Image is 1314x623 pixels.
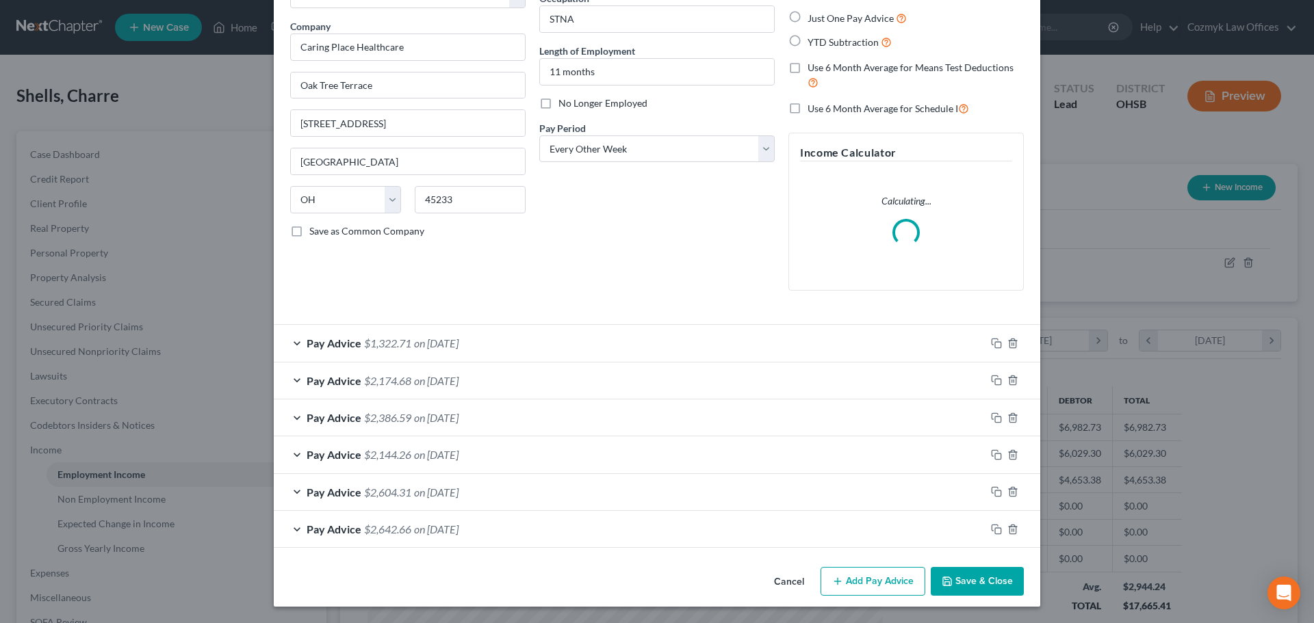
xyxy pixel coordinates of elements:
span: Pay Advice [307,336,361,349]
span: No Longer Employed [558,97,647,109]
button: Cancel [763,568,815,596]
label: Length of Employment [539,44,635,58]
span: $2,604.31 [364,486,411,499]
input: Enter address... [291,72,525,98]
span: on [DATE] [414,374,459,387]
input: ex: 2 years [540,59,774,85]
span: Just One Pay Advice [808,12,894,24]
span: Pay Advice [307,374,361,387]
span: YTD Subtraction [808,36,879,48]
span: Pay Period [539,122,586,134]
span: Company [290,21,331,32]
input: Unit, Suite, etc... [291,110,525,136]
span: $1,322.71 [364,336,411,349]
input: Enter city... [291,148,525,174]
span: Pay Advice [307,448,361,461]
span: on [DATE] [414,411,459,424]
input: -- [540,6,774,32]
span: $2,386.59 [364,411,411,424]
span: on [DATE] [414,522,459,535]
span: $2,642.66 [364,522,411,535]
button: Add Pay Advice [821,567,925,596]
span: Pay Advice [307,522,361,535]
div: Open Intercom Messenger [1267,576,1300,609]
span: $2,174.68 [364,374,411,387]
button: Save & Close [931,567,1024,596]
span: $2,144.26 [364,448,411,461]
h5: Income Calculator [800,144,1012,161]
span: Use 6 Month Average for Means Test Deductions [808,62,1014,73]
input: Search company by name... [290,34,526,61]
span: on [DATE] [414,448,459,461]
span: on [DATE] [414,486,459,499]
span: Pay Advice [307,486,361,499]
span: on [DATE] [414,336,459,349]
input: Enter zip... [415,186,526,213]
span: Pay Advice [307,411,361,424]
span: Save as Common Company [309,225,424,237]
span: Use 6 Month Average for Schedule I [808,103,958,114]
p: Calculating... [800,194,1012,208]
